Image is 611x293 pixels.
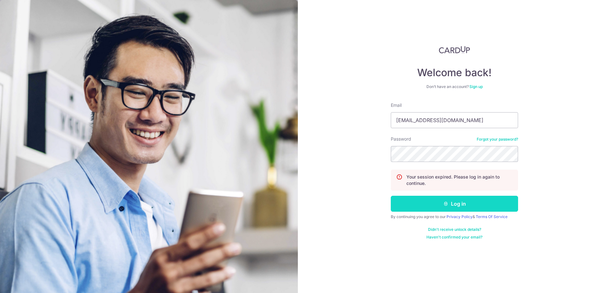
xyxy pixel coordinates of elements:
a: Sign up [469,84,483,89]
button: Log in [391,196,518,212]
a: Terms Of Service [476,214,508,219]
a: Forgot your password? [477,137,518,142]
img: CardUp Logo [439,46,470,54]
div: By continuing you agree to our & [391,214,518,219]
h4: Welcome back! [391,66,518,79]
p: Your session expired. Please log in again to continue. [406,174,513,187]
a: Haven't confirmed your email? [426,235,482,240]
input: Enter your Email [391,112,518,128]
label: Email [391,102,402,108]
div: Don’t have an account? [391,84,518,89]
label: Password [391,136,411,142]
a: Privacy Policy [446,214,473,219]
a: Didn't receive unlock details? [428,227,481,232]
